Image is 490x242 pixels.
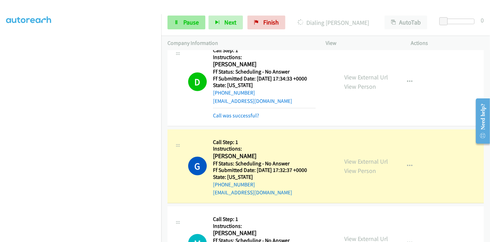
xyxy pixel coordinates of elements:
p: Company Information [167,39,313,47]
a: [PHONE_NUMBER] [213,89,255,96]
h5: Call Step: 1 [213,47,316,54]
h1: D [188,72,207,91]
a: Pause [167,16,205,29]
span: Finish [263,18,279,26]
a: View Person [344,83,376,90]
a: [PHONE_NUMBER] [213,181,255,188]
button: AutoTab [385,16,427,29]
a: [EMAIL_ADDRESS][DOMAIN_NAME] [213,189,292,196]
div: 0 [481,16,484,25]
a: View Person [344,167,376,175]
h1: G [188,157,207,175]
h5: Instructions: [213,54,316,61]
h5: Ff Status: Scheduling - No Answer [213,68,316,75]
h2: [PERSON_NAME] [213,60,316,68]
p: View [326,39,399,47]
span: Next [224,18,236,26]
h5: State: [US_STATE] [213,82,316,89]
h2: [PERSON_NAME] [213,152,316,160]
a: Finish [247,16,285,29]
a: [EMAIL_ADDRESS][DOMAIN_NAME] [213,98,292,104]
iframe: Resource Center [470,94,490,148]
button: Next [208,16,243,29]
h5: State: [US_STATE] [213,174,316,181]
span: Pause [183,18,199,26]
a: Call was successful? [213,112,259,119]
p: Dialing [PERSON_NAME] [295,18,372,27]
a: View External Url [344,73,388,81]
h5: Instructions: [213,223,316,230]
a: View External Url [344,157,388,165]
p: Actions [411,39,484,47]
h5: Call Step: 1 [213,216,316,223]
h5: Ff Submitted Date: [DATE] 17:32:37 +0000 [213,167,316,174]
div: Delay between calls (in seconds) [443,19,474,24]
h5: Instructions: [213,145,316,152]
h5: Ff Status: Scheduling - No Answer [213,160,316,167]
h5: Ff Submitted Date: [DATE] 17:34:33 +0000 [213,75,316,82]
h5: Call Step: 1 [213,139,316,146]
h2: [PERSON_NAME] [213,229,316,237]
